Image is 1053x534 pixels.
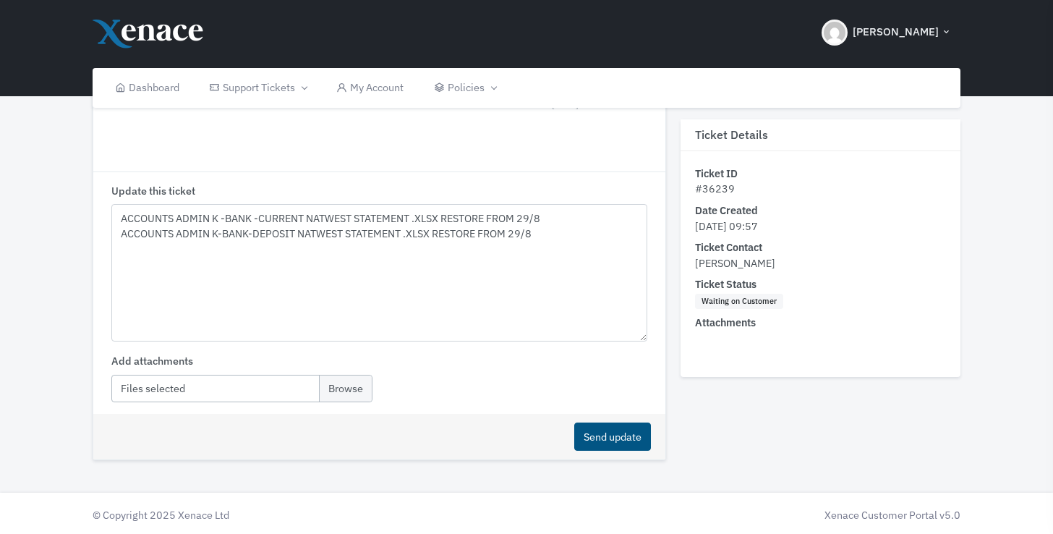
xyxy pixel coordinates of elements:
dt: Ticket Status [695,277,946,293]
dt: Ticket ID [695,166,946,182]
label: Update this ticket [111,183,195,199]
a: My Account [322,68,419,108]
button: Send update [574,423,651,451]
span: [PERSON_NAME] [853,24,939,41]
h3: Ticket Details [681,119,960,151]
a: Policies [419,68,511,108]
div: © Copyright 2025 Xenace Ltd [85,507,526,523]
a: Support Tickets [194,68,321,108]
label: Add attachments [111,353,193,369]
a: Dashboard [100,68,195,108]
span: Waiting on Customer [695,294,783,310]
div: Xenace Customer Portal v5.0 [534,507,960,523]
span: [PERSON_NAME] [695,256,775,270]
img: Header Avatar [822,20,848,46]
button: [PERSON_NAME] [813,7,960,58]
dt: Ticket Contact [695,240,946,256]
dt: Date Created [695,203,946,219]
span: [DATE] 09:57 [695,219,758,233]
span: #36239 [695,182,735,196]
dt: Attachments [695,315,946,331]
